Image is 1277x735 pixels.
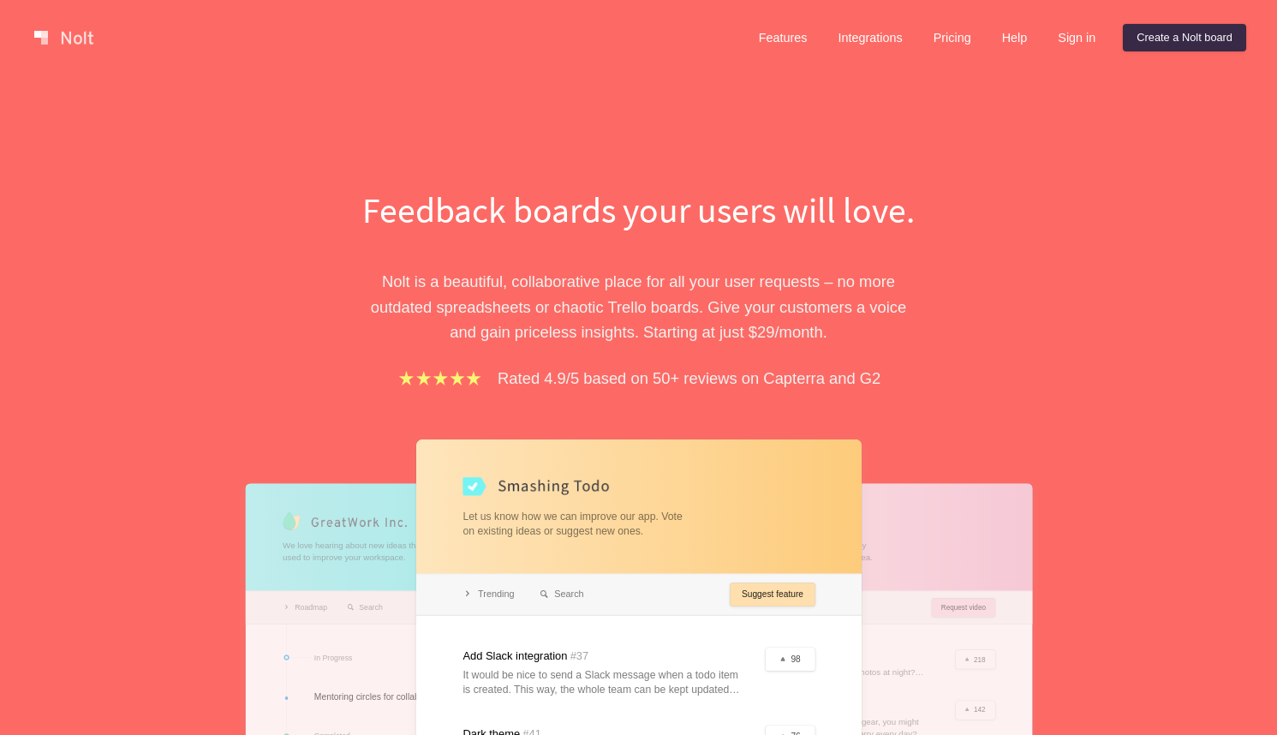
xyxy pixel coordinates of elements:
a: Features [745,24,821,51]
a: Create a Nolt board [1123,24,1246,51]
h1: Feedback boards your users will love. [343,185,934,235]
p: Rated 4.9/5 based on 50+ reviews on Capterra and G2 [498,366,880,391]
a: Help [988,24,1041,51]
a: Pricing [920,24,985,51]
a: Sign in [1044,24,1109,51]
a: Integrations [824,24,916,51]
img: stars.b067e34983.png [397,368,484,388]
p: Nolt is a beautiful, collaborative place for all your user requests – no more outdated spreadshee... [343,269,934,344]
